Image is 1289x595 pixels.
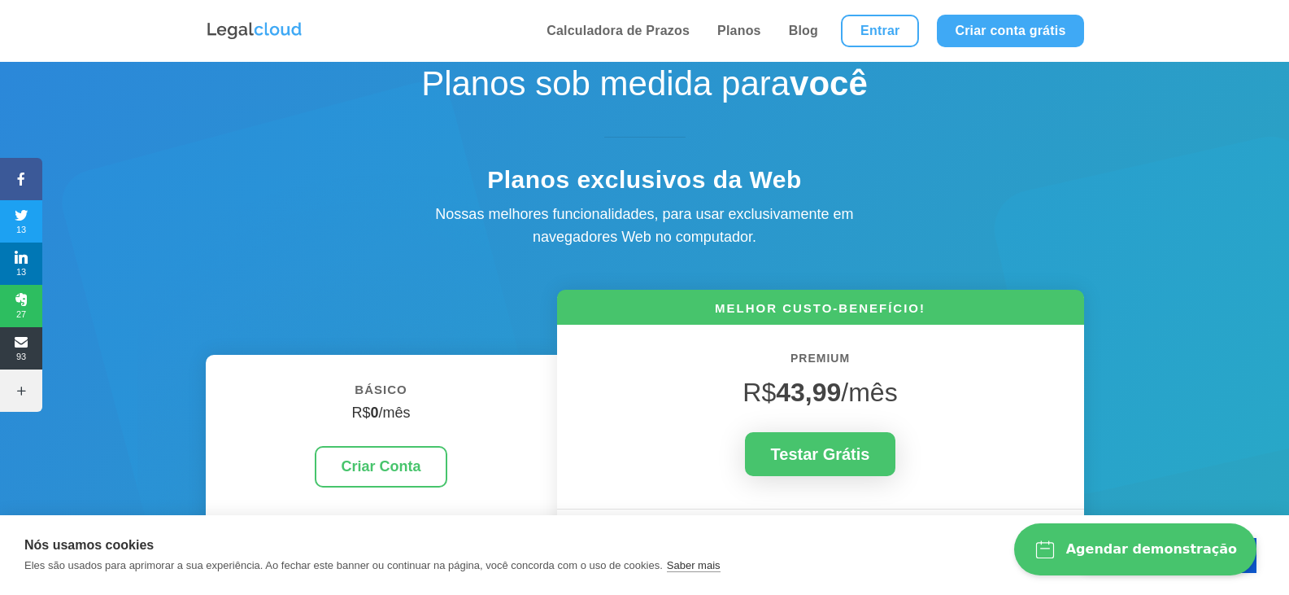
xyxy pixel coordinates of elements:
[937,15,1083,47] a: Criar conta grátis
[230,379,533,409] h6: BÁSICO
[667,559,721,572] a: Saber mais
[841,15,919,47] a: Entrar
[557,300,1084,325] h6: MELHOR CUSTO-BENEFÍCIO!
[776,378,841,407] strong: 43,99
[24,538,154,552] strong: Nós usamos cookies
[581,349,1060,377] h6: PREMIUM
[24,559,663,571] p: Eles são usados para aprimorar a sua experiência. Ao fechar este banner ou continuar na página, v...
[315,446,446,488] a: Criar Conta
[230,405,533,431] h4: R$ /mês
[360,63,930,112] h1: Planos sob medida para
[370,405,378,421] strong: 0
[401,203,889,250] div: Nossas melhores funcionalidades, para usar exclusivamente em navegadores Web no computador.
[790,64,868,103] strong: você
[742,378,897,407] span: R$ /mês
[745,432,896,476] a: Testar Grátis
[360,165,930,203] h4: Planos exclusivos da Web
[206,20,303,42] img: Logo da Legalcloud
